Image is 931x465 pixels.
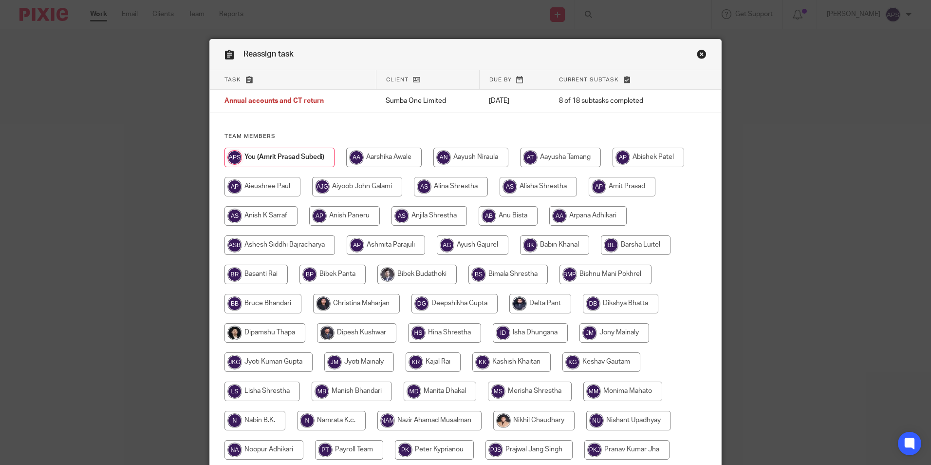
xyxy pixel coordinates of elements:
span: Reassign task [243,50,294,58]
span: Task [224,77,241,82]
span: Client [386,77,409,82]
h4: Team members [224,133,707,140]
a: Close this dialog window [697,49,707,62]
span: Due by [489,77,512,82]
p: [DATE] [489,96,539,106]
td: 8 of 18 subtasks completed [549,90,683,113]
p: Sumba One Limited [386,96,469,106]
span: Current subtask [559,77,619,82]
span: Annual accounts and CT return [224,98,324,105]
